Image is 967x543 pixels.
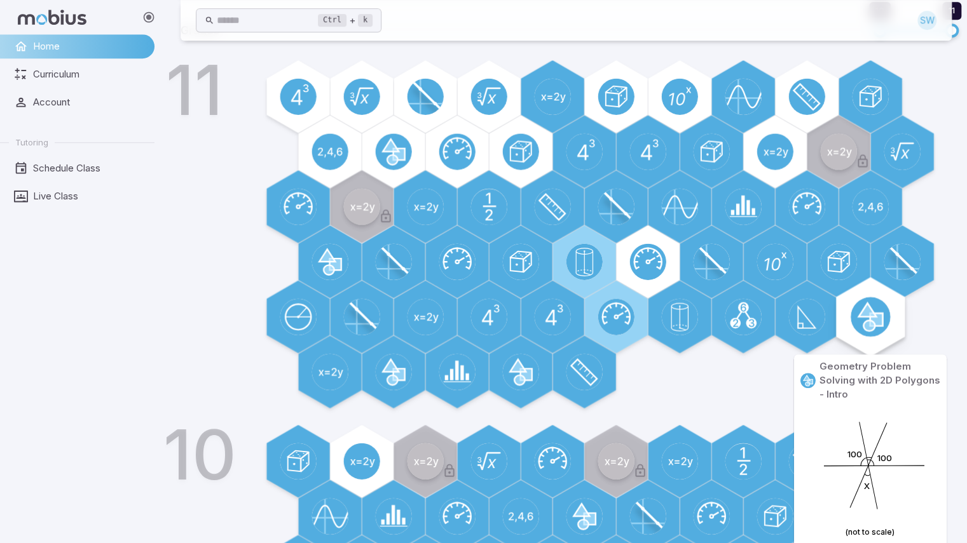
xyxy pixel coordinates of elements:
[33,67,146,81] span: Curriculum
[846,527,895,537] text: (not to scale)
[847,448,861,459] text: 100
[33,189,146,203] span: Live Class
[318,13,373,28] div: +
[33,39,146,53] span: Home
[877,453,891,463] text: 100
[33,161,146,175] span: Schedule Class
[799,372,817,389] a: Geometry 2D
[864,481,870,491] text: X
[820,359,942,401] p: Geometry Problem Solving with 2D Polygons - Intro
[33,95,146,109] span: Account
[917,11,936,30] div: SW
[15,137,48,148] span: Tutoring
[166,56,223,124] h1: 11
[318,14,346,27] kbd: Ctrl
[163,420,237,489] h1: 10
[358,14,373,27] kbd: k
[949,5,955,15] span: 11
